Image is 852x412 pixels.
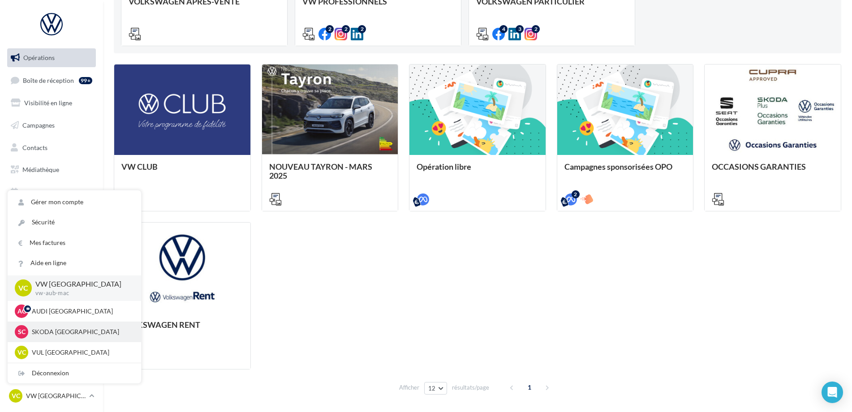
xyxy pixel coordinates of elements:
span: Opérations [23,54,55,61]
div: 2 [358,25,366,33]
a: VC VW [GEOGRAPHIC_DATA] [7,387,96,404]
span: VC [12,391,20,400]
span: Afficher [399,383,419,392]
a: Mes factures [8,233,141,253]
div: 4 [499,25,508,33]
div: 2 [532,25,540,33]
div: 2 [326,25,334,33]
p: VUL [GEOGRAPHIC_DATA] [32,348,130,357]
span: AC [17,307,26,316]
div: Déconnexion [8,363,141,383]
span: 1 [522,380,537,395]
span: VOLKSWAGEN RENT [121,320,200,330]
button: 12 [424,382,447,395]
span: OCCASIONS GARANTIES [712,162,806,172]
a: Campagnes DataOnDemand [5,235,98,261]
span: VW CLUB [121,162,158,172]
a: Opérations [5,48,98,67]
span: NOUVEAU TAYRON - MARS 2025 [269,162,372,180]
a: Visibilité en ligne [5,94,98,112]
span: Campagnes [22,121,55,129]
p: vw-aub-mac [35,289,127,297]
p: VW [GEOGRAPHIC_DATA] [26,391,86,400]
span: Campagnes sponsorisées OPO [564,162,672,172]
span: Contacts [22,143,47,151]
div: 2 [572,190,580,198]
span: Calendrier [22,188,52,196]
div: 2 [342,25,350,33]
a: Médiathèque [5,160,98,179]
a: Aide en ligne [8,253,141,273]
span: VC [17,348,26,357]
a: Sécurité [8,212,141,232]
span: VC [18,283,28,293]
span: résultats/page [452,383,489,392]
div: 99+ [79,77,92,84]
a: Campagnes [5,116,98,135]
span: Visibilité en ligne [24,99,72,107]
span: Boîte de réception [23,76,74,84]
p: AUDI [GEOGRAPHIC_DATA] [32,307,130,316]
a: Gérer mon compte [8,192,141,212]
a: Contacts [5,138,98,157]
div: Open Intercom Messenger [822,382,843,403]
a: PLV et print personnalisable [5,205,98,232]
span: SC [18,327,26,336]
div: 3 [516,25,524,33]
span: Opération libre [417,162,471,172]
p: VW [GEOGRAPHIC_DATA] [35,279,127,289]
span: 12 [428,385,436,392]
a: Boîte de réception99+ [5,71,98,90]
p: SKODA [GEOGRAPHIC_DATA] [32,327,130,336]
span: Médiathèque [22,166,59,173]
a: Calendrier [5,183,98,202]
